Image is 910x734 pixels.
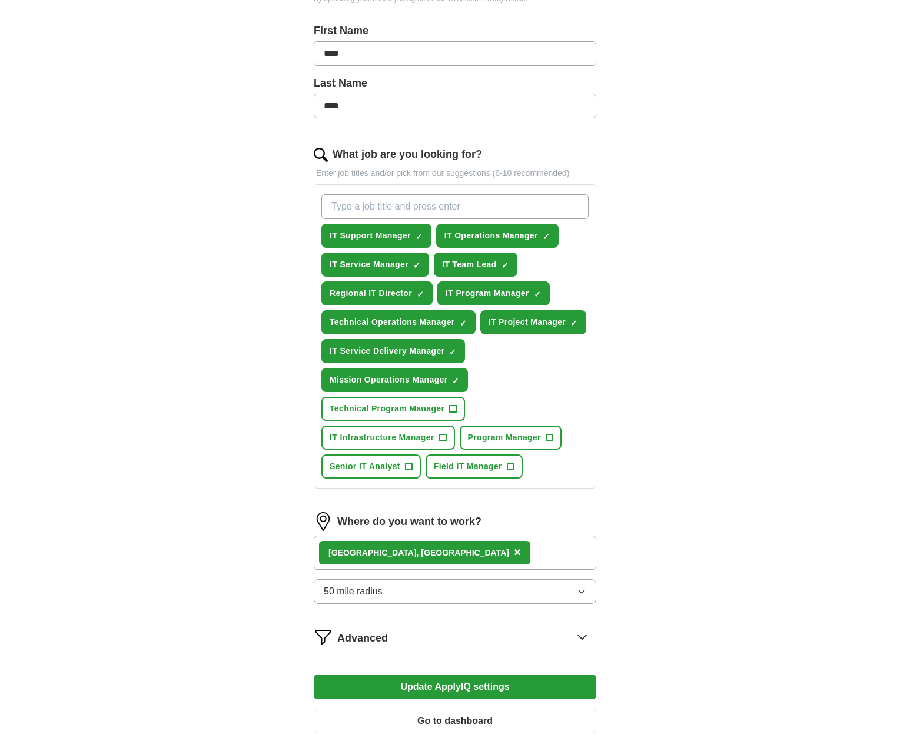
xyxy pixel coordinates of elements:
label: Where do you want to work? [337,514,481,530]
label: What job are you looking for? [333,147,482,162]
span: ✓ [534,290,541,299]
span: Field IT Manager [434,460,502,473]
label: Last Name [314,75,596,91]
span: 50 mile radius [324,584,383,599]
span: ✓ [413,261,420,270]
button: Go to dashboard [314,709,596,733]
span: ✓ [417,290,424,299]
button: Technical Operations Manager✓ [321,310,476,334]
span: ✓ [452,376,459,386]
button: Field IT Manager [426,454,523,479]
div: [GEOGRAPHIC_DATA], [GEOGRAPHIC_DATA] [328,547,509,559]
button: Senior IT Analyst [321,454,421,479]
span: Senior IT Analyst [330,460,400,473]
img: search.png [314,148,328,162]
span: IT Service Manager [330,258,408,271]
span: ✓ [570,318,577,328]
img: filter [314,627,333,646]
button: × [514,544,521,562]
span: Regional IT Director [330,287,412,300]
span: ✓ [460,318,467,328]
input: Type a job title and press enter [321,194,589,219]
span: IT Program Manager [446,287,529,300]
span: IT Team Lead [442,258,497,271]
span: IT Infrastructure Manager [330,431,434,444]
span: Program Manager [468,431,541,444]
button: Program Manager [460,426,562,450]
button: IT Operations Manager✓ [436,224,559,248]
button: IT Infrastructure Manager [321,426,455,450]
button: Update ApplyIQ settings [314,675,596,699]
button: IT Service Manager✓ [321,253,429,277]
span: Mission Operations Manager [330,374,447,386]
button: IT Project Manager✓ [480,310,587,334]
img: location.png [314,512,333,531]
span: Advanced [337,630,388,646]
span: IT Support Manager [330,230,411,242]
button: Mission Operations Manager✓ [321,368,468,392]
label: First Name [314,23,596,39]
button: 50 mile radius [314,579,596,604]
span: ✓ [449,347,456,357]
button: IT Service Delivery Manager✓ [321,339,465,363]
span: Technical Operations Manager [330,316,455,328]
span: × [514,546,521,559]
button: Technical Program Manager [321,397,465,421]
p: Enter job titles and/or pick from our suggestions (6-10 recommended) [314,167,596,180]
span: IT Service Delivery Manager [330,345,444,357]
span: IT Operations Manager [444,230,538,242]
button: IT Support Manager✓ [321,224,431,248]
span: ✓ [416,232,423,241]
button: Regional IT Director✓ [321,281,433,305]
span: ✓ [502,261,509,270]
span: Technical Program Manager [330,403,444,415]
button: IT Program Manager✓ [437,281,550,305]
span: IT Project Manager [489,316,566,328]
button: IT Team Lead✓ [434,253,517,277]
span: ✓ [543,232,550,241]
